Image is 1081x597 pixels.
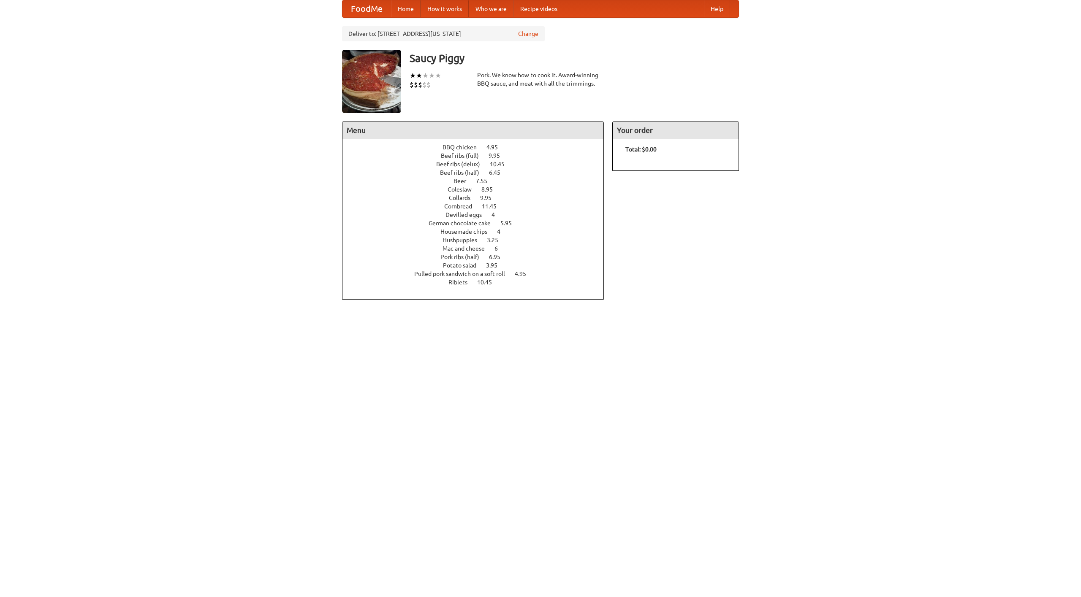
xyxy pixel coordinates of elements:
span: 5.95 [500,220,520,227]
span: Hushpuppies [443,237,486,243]
div: Pork. We know how to cook it. Award-winning BBQ sauce, and meat with all the trimmings. [477,71,604,88]
b: Total: $0.00 [625,146,657,153]
span: 4 [492,211,503,218]
span: 4 [497,228,509,235]
a: Riblets 10.45 [448,279,508,286]
li: ★ [429,71,435,80]
a: Pulled pork sandwich on a soft roll 4.95 [414,270,542,277]
span: Housemade chips [440,228,496,235]
a: Help [704,0,730,17]
li: ★ [416,71,422,80]
span: 9.95 [489,152,508,159]
a: Pork ribs (half) 6.95 [440,254,516,260]
li: $ [422,80,426,89]
span: 10.45 [490,161,513,167]
span: German chocolate cake [429,220,499,227]
li: ★ [410,71,416,80]
a: Housemade chips 4 [440,228,516,235]
a: Beef ribs (delux) 10.45 [436,161,520,167]
span: 8.95 [481,186,501,193]
a: How it works [421,0,469,17]
span: 6.95 [489,254,509,260]
a: Home [391,0,421,17]
li: $ [418,80,422,89]
a: Potato salad 3.95 [443,262,513,269]
a: German chocolate cake 5.95 [429,220,527,227]
li: $ [414,80,418,89]
a: Hushpuppies 3.25 [443,237,514,243]
span: 7.55 [476,178,496,184]
span: Beer [454,178,475,184]
a: Recipe videos [513,0,564,17]
a: Collards 9.95 [449,194,507,201]
span: Devilled eggs [445,211,490,218]
a: BBQ chicken 4.95 [443,144,513,151]
li: ★ [435,71,441,80]
a: Beef ribs (full) 9.95 [441,152,516,159]
a: Change [518,30,538,38]
span: 3.95 [486,262,506,269]
span: Pulled pork sandwich on a soft roll [414,270,513,277]
span: 11.45 [482,203,505,210]
h4: Menu [342,122,603,139]
div: Deliver to: [STREET_ADDRESS][US_STATE] [342,26,545,41]
span: 6 [494,245,506,252]
a: Devilled eggs 4 [445,211,511,218]
span: 9.95 [480,194,500,201]
li: ★ [422,71,429,80]
span: Beef ribs (delux) [436,161,489,167]
span: Beef ribs (full) [441,152,487,159]
a: Beef ribs (half) 6.45 [440,169,516,176]
span: 4.95 [515,270,535,277]
a: Mac and cheese 6 [443,245,513,252]
span: Pork ribs (half) [440,254,488,260]
a: Beer 7.55 [454,178,503,184]
span: 10.45 [477,279,500,286]
img: angular.jpg [342,50,401,113]
span: Potato salad [443,262,485,269]
a: Coleslaw 8.95 [448,186,508,193]
span: Collards [449,194,479,201]
span: Coleslaw [448,186,480,193]
span: 3.25 [487,237,507,243]
h4: Your order [613,122,739,139]
a: Cornbread 11.45 [444,203,512,210]
span: Mac and cheese [443,245,493,252]
li: $ [426,80,431,89]
span: Beef ribs (half) [440,169,488,176]
li: $ [410,80,414,89]
span: Riblets [448,279,476,286]
h3: Saucy Piggy [410,50,739,67]
a: Who we are [469,0,513,17]
span: Cornbread [444,203,481,210]
span: 4.95 [486,144,506,151]
a: FoodMe [342,0,391,17]
span: BBQ chicken [443,144,485,151]
span: 6.45 [489,169,509,176]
